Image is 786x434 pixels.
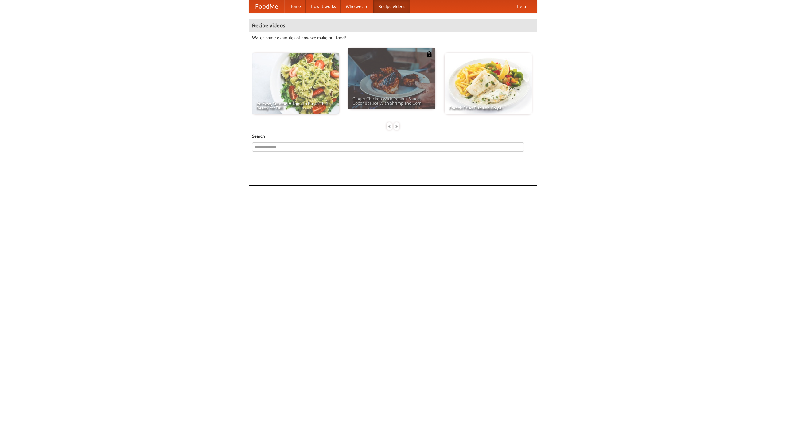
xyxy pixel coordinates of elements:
[256,102,335,110] span: An Easy, Summery Tomato Pasta That's Ready for Fall
[445,53,532,114] a: French Fries Fish and Chips
[284,0,306,13] a: Home
[249,19,537,32] h4: Recipe videos
[252,133,534,139] h5: Search
[394,122,399,130] div: »
[252,35,534,41] p: Watch some examples of how we make our food!
[249,0,284,13] a: FoodMe
[426,51,432,57] img: 483408.png
[252,53,339,114] a: An Easy, Summery Tomato Pasta That's Ready for Fall
[512,0,531,13] a: Help
[449,106,527,110] span: French Fries Fish and Chips
[306,0,341,13] a: How it works
[387,122,392,130] div: «
[373,0,410,13] a: Recipe videos
[341,0,373,13] a: Who we are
